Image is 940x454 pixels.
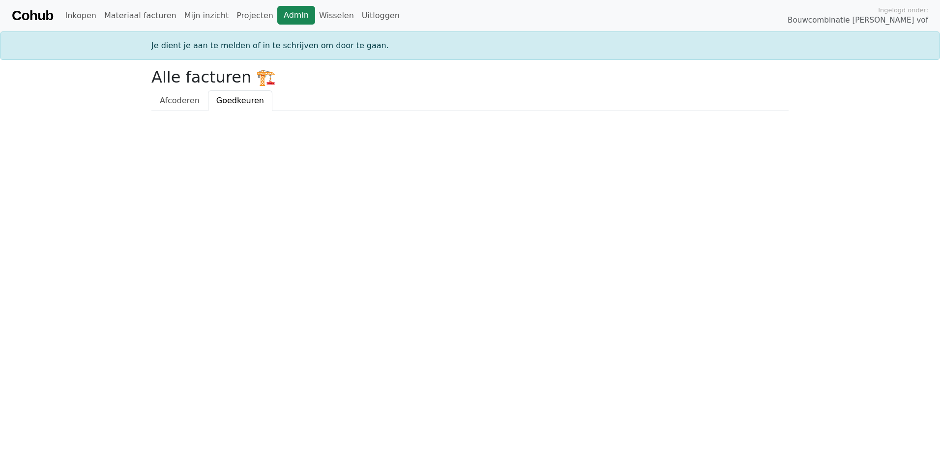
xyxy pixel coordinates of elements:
[160,96,200,105] span: Afcoderen
[61,6,100,26] a: Inkopen
[878,5,928,15] span: Ingelogd onder:
[315,6,358,26] a: Wisselen
[12,4,53,28] a: Cohub
[151,68,789,86] h2: Alle facturen 🏗️
[151,90,208,111] a: Afcoderen
[233,6,277,26] a: Projecten
[788,15,928,26] span: Bouwcombinatie [PERSON_NAME] vof
[100,6,180,26] a: Materiaal facturen
[146,40,794,52] div: Je dient je aan te melden of in te schrijven om door te gaan.
[208,90,272,111] a: Goedkeuren
[180,6,233,26] a: Mijn inzicht
[277,6,315,25] a: Admin
[358,6,404,26] a: Uitloggen
[216,96,264,105] span: Goedkeuren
